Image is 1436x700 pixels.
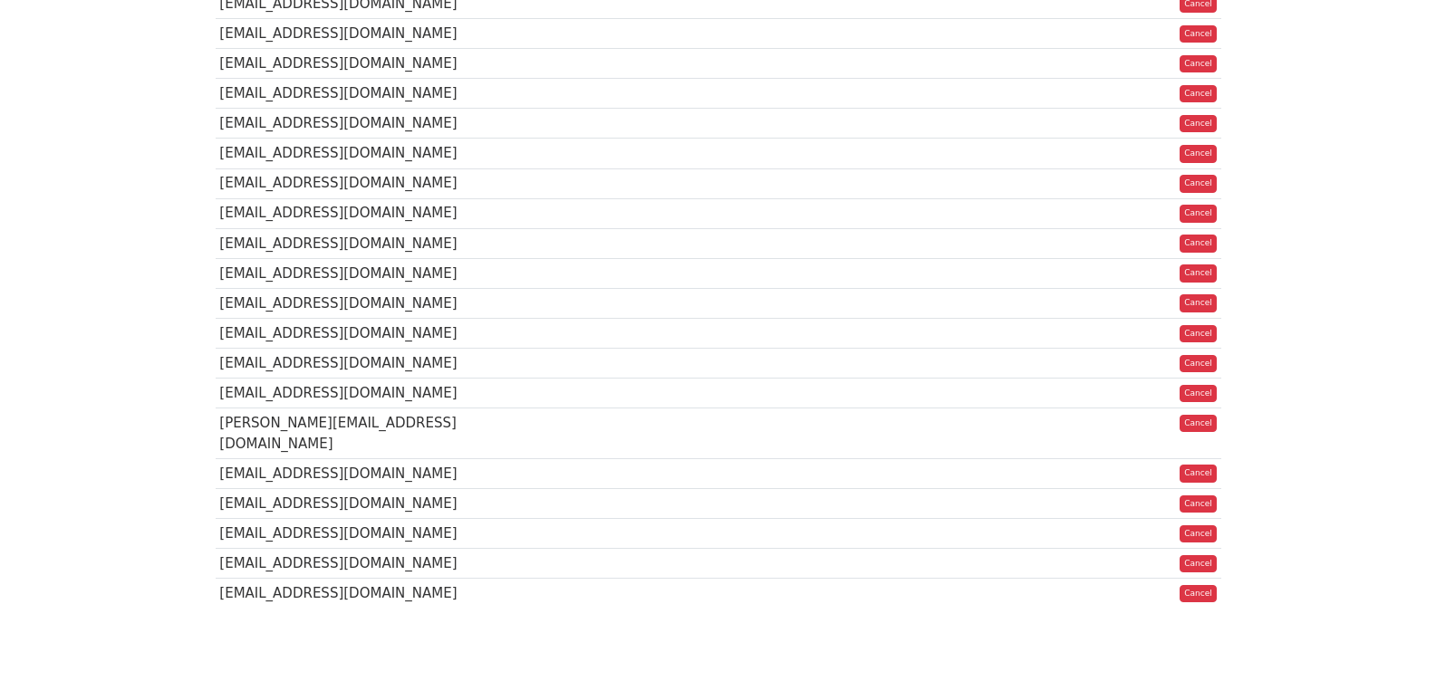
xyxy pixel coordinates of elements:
[1180,555,1217,573] a: Cancel
[1180,355,1217,373] a: Cancel
[1180,145,1217,163] a: Cancel
[216,379,497,408] td: [EMAIL_ADDRESS][DOMAIN_NAME]
[216,288,497,318] td: [EMAIL_ADDRESS][DOMAIN_NAME]
[216,458,497,488] td: [EMAIL_ADDRESS][DOMAIN_NAME]
[1180,115,1217,133] a: Cancel
[216,139,497,168] td: [EMAIL_ADDRESS][DOMAIN_NAME]
[216,519,497,549] td: [EMAIL_ADDRESS][DOMAIN_NAME]
[1180,585,1217,603] a: Cancel
[216,319,497,349] td: [EMAIL_ADDRESS][DOMAIN_NAME]
[1180,55,1217,73] a: Cancel
[216,109,497,139] td: [EMAIL_ADDRESS][DOMAIN_NAME]
[1180,264,1217,283] a: Cancel
[216,258,497,288] td: [EMAIL_ADDRESS][DOMAIN_NAME]
[216,49,497,79] td: [EMAIL_ADDRESS][DOMAIN_NAME]
[1180,385,1217,403] a: Cancel
[216,19,497,49] td: [EMAIL_ADDRESS][DOMAIN_NAME]
[216,489,497,519] td: [EMAIL_ADDRESS][DOMAIN_NAME]
[216,168,497,198] td: [EMAIL_ADDRESS][DOMAIN_NAME]
[216,549,497,579] td: [EMAIL_ADDRESS][DOMAIN_NAME]
[1180,25,1217,43] a: Cancel
[216,408,497,459] td: [PERSON_NAME][EMAIL_ADDRESS][DOMAIN_NAME]
[216,349,497,379] td: [EMAIL_ADDRESS][DOMAIN_NAME]
[216,79,497,109] td: [EMAIL_ADDRESS][DOMAIN_NAME]
[1345,613,1436,700] iframe: Chat Widget
[216,579,497,609] td: [EMAIL_ADDRESS][DOMAIN_NAME]
[1180,175,1217,193] a: Cancel
[216,198,497,228] td: [EMAIL_ADDRESS][DOMAIN_NAME]
[1180,205,1217,223] a: Cancel
[1180,85,1217,103] a: Cancel
[1180,235,1217,253] a: Cancel
[1180,294,1217,312] a: Cancel
[1180,525,1217,543] a: Cancel
[1180,415,1217,433] a: Cancel
[1180,495,1217,513] a: Cancel
[1180,325,1217,343] a: Cancel
[1180,465,1217,483] a: Cancel
[216,228,497,258] td: [EMAIL_ADDRESS][DOMAIN_NAME]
